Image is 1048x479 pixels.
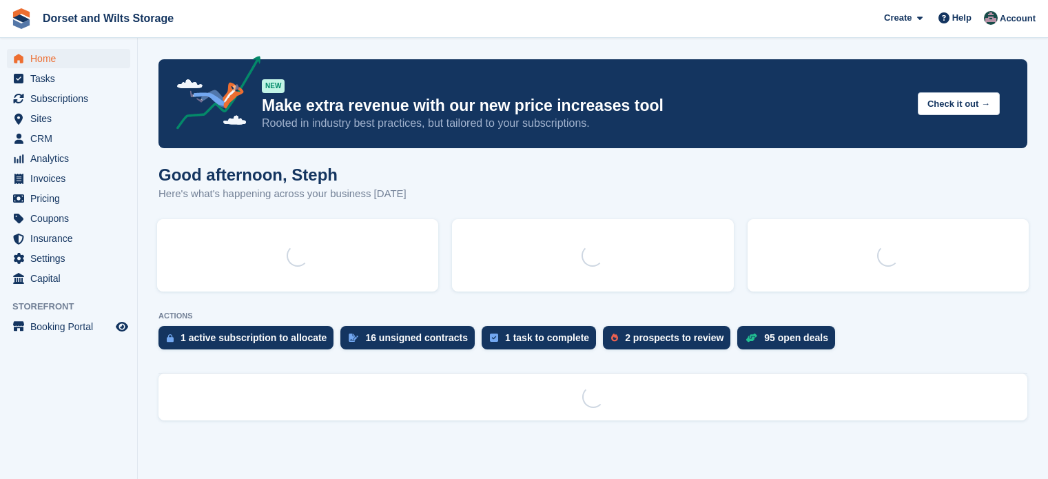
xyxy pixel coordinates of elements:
[482,326,603,356] a: 1 task to complete
[7,209,130,228] a: menu
[30,317,113,336] span: Booking Portal
[611,334,618,342] img: prospect-51fa495bee0391a8d652442698ab0144808aea92771e9ea1ae160a38d050c398.svg
[158,165,407,184] h1: Good afternoon, Steph
[952,11,972,25] span: Help
[165,56,261,134] img: price-adjustments-announcement-icon-8257ccfd72463d97f412b2fc003d46551f7dbcb40ab6d574587a9cd5c0d94...
[12,300,137,314] span: Storefront
[340,326,482,356] a: 16 unsigned contracts
[7,89,130,108] a: menu
[349,334,358,342] img: contract_signature_icon-13c848040528278c33f63329250d36e43548de30e8caae1d1a13099fd9432cc5.svg
[746,333,757,343] img: deal-1b604bf984904fb50ccaf53a9ad4b4a5d6e5aea283cecdc64d6e3604feb123c2.svg
[167,334,174,343] img: active_subscription_to_allocate_icon-d502201f5373d7db506a760aba3b589e785aa758c864c3986d89f69b8ff3...
[884,11,912,25] span: Create
[7,189,130,208] a: menu
[30,129,113,148] span: CRM
[181,332,327,343] div: 1 active subscription to allocate
[365,332,468,343] div: 16 unsigned contracts
[262,116,907,131] p: Rooted in industry best practices, but tailored to your subscriptions.
[1000,12,1036,26] span: Account
[7,249,130,268] a: menu
[30,109,113,128] span: Sites
[490,334,498,342] img: task-75834270c22a3079a89374b754ae025e5fb1db73e45f91037f5363f120a921f8.svg
[7,69,130,88] a: menu
[30,209,113,228] span: Coupons
[7,229,130,248] a: menu
[7,317,130,336] a: menu
[262,96,907,116] p: Make extra revenue with our new price increases tool
[984,11,998,25] img: Steph Chick
[7,149,130,168] a: menu
[737,326,842,356] a: 95 open deals
[7,129,130,148] a: menu
[30,169,113,188] span: Invoices
[30,229,113,248] span: Insurance
[30,69,113,88] span: Tasks
[158,312,1027,320] p: ACTIONS
[7,269,130,288] a: menu
[158,326,340,356] a: 1 active subscription to allocate
[30,89,113,108] span: Subscriptions
[505,332,589,343] div: 1 task to complete
[30,149,113,168] span: Analytics
[625,332,723,343] div: 2 prospects to review
[262,79,285,93] div: NEW
[30,189,113,208] span: Pricing
[37,7,179,30] a: Dorset and Wilts Storage
[7,169,130,188] a: menu
[7,109,130,128] a: menu
[114,318,130,335] a: Preview store
[603,326,737,356] a: 2 prospects to review
[30,269,113,288] span: Capital
[7,49,130,68] a: menu
[30,249,113,268] span: Settings
[158,186,407,202] p: Here's what's happening across your business [DATE]
[11,8,32,29] img: stora-icon-8386f47178a22dfd0bd8f6a31ec36ba5ce8667c1dd55bd0f319d3a0aa187defe.svg
[764,332,828,343] div: 95 open deals
[30,49,113,68] span: Home
[918,92,1000,115] button: Check it out →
